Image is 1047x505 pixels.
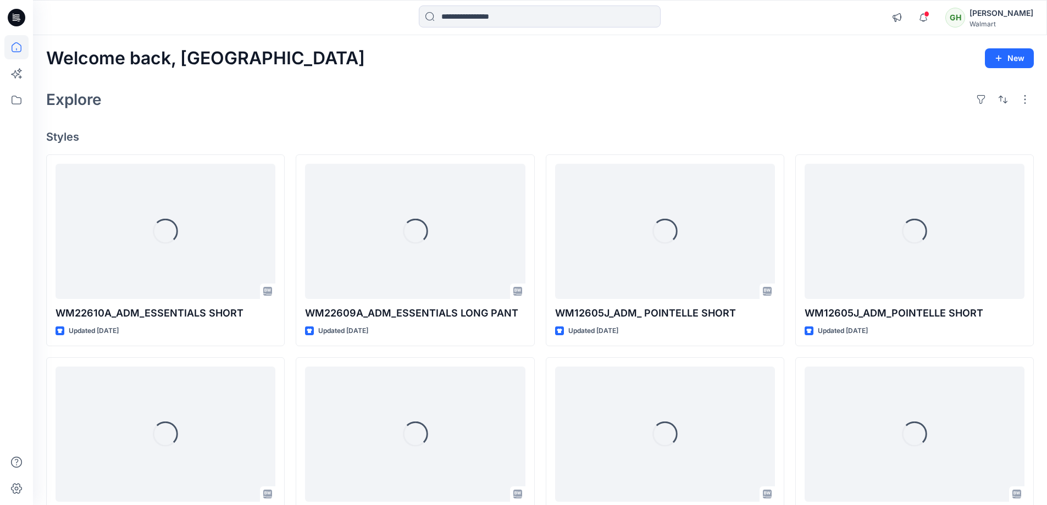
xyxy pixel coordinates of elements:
[69,325,119,337] p: Updated [DATE]
[305,306,525,321] p: WM22609A_ADM_ESSENTIALS LONG PANT
[46,130,1034,143] h4: Styles
[985,48,1034,68] button: New
[970,20,1033,28] div: Walmart
[568,325,618,337] p: Updated [DATE]
[805,306,1024,321] p: WM12605J_ADM_POINTELLE SHORT
[818,325,868,337] p: Updated [DATE]
[318,325,368,337] p: Updated [DATE]
[945,8,965,27] div: GH
[46,48,365,69] h2: Welcome back, [GEOGRAPHIC_DATA]
[555,306,775,321] p: WM12605J_ADM_ POINTELLE SHORT
[56,306,275,321] p: WM22610A_ADM_ESSENTIALS SHORT
[970,7,1033,20] div: [PERSON_NAME]
[46,91,102,108] h2: Explore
